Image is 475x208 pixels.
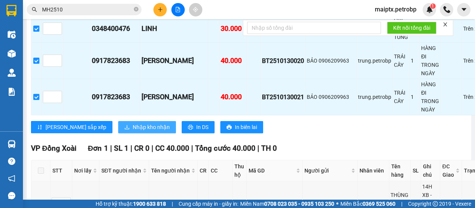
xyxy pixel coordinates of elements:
[8,69,16,77] img: warehouse-icon
[262,56,304,66] div: BT2510130020
[389,160,411,181] th: Tên hàng
[140,43,208,79] td: NGỌC TUYẾT
[91,15,140,43] td: 0348400476
[304,199,356,208] div: CƯỜNG 0934093500
[92,23,139,34] div: 0348400476
[460,6,467,13] span: caret-down
[92,55,139,66] div: 0917823683
[151,144,153,153] span: |
[134,6,138,13] span: close-circle
[358,56,391,65] div: trung.petrobp
[457,3,470,16] button: caret-down
[134,7,138,11] span: close-circle
[235,123,257,131] span: In biên lai
[226,124,232,131] span: printer
[188,124,193,131] span: printer
[340,200,395,208] span: Miền Bắc
[179,200,238,208] span: Cung cấp máy in - giấy in:
[140,15,208,43] td: LINH
[140,79,208,115] td: NGỌC TUYẾT
[393,24,430,32] span: Kết nối tổng đài
[124,124,130,131] span: download
[198,160,209,181] th: CR
[307,93,355,101] div: BẢO 0906209963
[240,200,334,208] span: Miền Nam
[189,3,202,16] button: aim
[363,201,395,207] strong: 0369 525 060
[8,192,15,199] span: message
[443,6,450,13] img: phone-icon
[261,79,306,115] td: BT2510130021
[151,166,190,175] span: Tên người nhận
[247,22,381,34] input: Nhập số tổng đài
[430,3,436,9] sup: 1
[101,166,141,175] span: SĐT người nhận
[42,5,132,14] input: Tìm tên, số ĐT hoặc mã đơn
[261,144,277,153] span: TH 0
[130,144,132,153] span: |
[96,200,166,208] span: Hỗ trợ kỹ thuật:
[221,92,246,102] div: 40.000
[133,123,170,131] span: Nhập kho nhận
[91,43,140,79] td: 0917823683
[134,144,149,153] span: CR 0
[421,160,441,181] th: Ghi chú
[421,44,439,77] div: HÀNG ĐI TRONG NGÀY
[257,144,259,153] span: |
[8,175,15,182] span: notification
[262,92,304,102] div: BT2510130021
[336,202,338,205] span: ⚪️
[31,144,76,153] span: VP Đồng Xoài
[401,200,402,208] span: |
[8,158,15,165] span: question-circle
[142,23,207,34] div: LINH
[196,123,208,131] span: In DS
[91,79,140,115] td: 0917823683
[442,162,454,179] span: ĐC Giao
[155,144,189,153] span: CC 40.000
[7,5,16,16] img: logo-vxr
[233,160,247,181] th: Thu hộ
[133,201,166,207] strong: 1900 633 818
[92,92,139,102] div: 0917823683
[442,22,448,27] span: close
[264,201,334,207] strong: 0708 023 035 - 0935 103 250
[142,92,207,102] div: [PERSON_NAME]
[359,199,388,208] div: hc4.petrobp
[411,56,418,65] div: 1
[8,140,16,148] img: warehouse-icon
[8,88,16,96] img: solution-icon
[394,52,408,69] div: TRÁI CÂY
[411,160,421,181] th: SL
[74,166,91,175] span: Nơi lấy
[411,93,418,101] div: 1
[46,123,106,131] span: [PERSON_NAME] sắp xếp
[304,166,350,175] span: Người gửi
[412,199,420,208] div: 1
[358,160,389,181] th: Nhân viên
[394,89,408,105] div: TRÁI CÂY
[142,55,207,66] div: [PERSON_NAME]
[261,43,306,79] td: BT2510130020
[158,7,163,12] span: plus
[8,50,16,58] img: warehouse-icon
[172,200,173,208] span: |
[37,124,42,131] span: sort-ascending
[118,121,176,133] button: downloadNhập kho nhận
[193,7,198,12] span: aim
[220,121,263,133] button: printerIn biên lai
[171,3,185,16] button: file-add
[369,5,423,14] span: maiptx.petrobp
[31,121,112,133] button: sort-ascending[PERSON_NAME] sắp xếp
[50,160,72,181] th: STT
[32,7,37,12] span: search
[387,22,436,34] button: Kết nối tổng đài
[307,56,355,65] div: BẢO 0906209963
[431,3,434,9] span: 1
[358,93,391,101] div: trung.petrobp
[433,201,438,206] span: copyright
[426,6,433,13] img: icon-new-feature
[221,23,246,34] div: 30.000
[175,7,181,12] span: file-add
[209,160,233,181] th: CC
